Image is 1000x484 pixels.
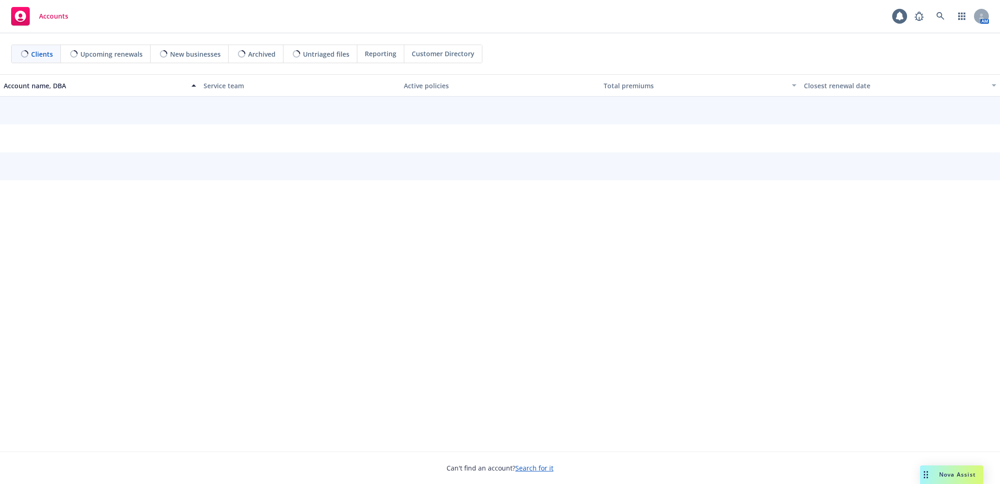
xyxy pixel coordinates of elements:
a: Search for it [515,464,553,472]
span: Archived [248,49,276,59]
div: Closest renewal date [804,81,986,91]
span: Customer Directory [412,49,474,59]
div: Drag to move [920,465,932,484]
a: Report a Bug [910,7,928,26]
a: Search [931,7,950,26]
div: Service team [204,81,396,91]
button: Closest renewal date [800,74,1000,97]
span: Accounts [39,13,68,20]
span: Upcoming renewals [80,49,143,59]
div: Active policies [404,81,596,91]
a: Accounts [7,3,72,29]
button: Active policies [400,74,600,97]
span: Clients [31,49,53,59]
button: Service team [200,74,400,97]
button: Nova Assist [920,465,983,484]
span: Reporting [365,49,396,59]
span: Can't find an account? [447,463,553,473]
span: Nova Assist [939,471,976,478]
div: Total premiums [604,81,786,91]
a: Switch app [953,7,971,26]
button: Total premiums [600,74,800,97]
span: Untriaged files [303,49,349,59]
span: New businesses [170,49,221,59]
div: Account name, DBA [4,81,186,91]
